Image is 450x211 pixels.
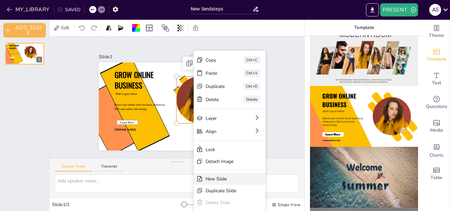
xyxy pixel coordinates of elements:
div: 1 [36,57,42,63]
span: Edit [60,25,70,31]
span: Table [431,174,442,181]
div: Duplicate Slide [206,188,244,194]
div: Add images, graphics, shapes or video [423,115,450,138]
span: With Liquid editor [9,50,15,51]
div: Get real-time input from your audience [423,91,450,115]
div: 1 [5,43,44,65]
button: Speaker Notes [55,164,92,171]
span: GROW ONLINE BUSINESS [115,69,154,91]
span: Text [432,79,441,87]
div: Paste [206,70,225,76]
div: Slide 1 [99,54,184,60]
div: SAVED [57,7,80,13]
div: New Slide [206,176,244,182]
button: MY_LIBRARY [5,4,52,15]
span: Boost your online store business endeavors SEO and online advertising [114,103,165,110]
img: thumb-5.png [310,147,418,208]
span: Template [427,56,447,63]
div: Detach Image [206,158,244,165]
div: Layout [144,23,155,33]
div: Delete [243,95,260,103]
span: [DOMAIN_NAME] [9,59,14,60]
span: GROW ONLINE BUSINESS [9,44,19,50]
button: EXPORT_TO_POWERPOINT [366,3,379,16]
div: Align [206,128,235,135]
span: Learn More [11,57,14,58]
span: Boost your online store business endeavors SEO and online advertising [9,53,22,55]
div: Change the overall theme [423,20,450,43]
button: Transcript [95,164,124,171]
button: A S [429,3,441,16]
input: INSERT_TITLE [191,4,252,14]
div: Add charts and graphs [423,138,450,162]
div: Copy [206,57,225,63]
div: Duplicate [206,83,225,90]
div: Layer [206,115,235,121]
span: Single View [278,202,300,207]
span: Learn More [120,121,134,124]
div: Add ready made slides [423,43,450,67]
button: ADD_SLIDE [3,23,46,38]
div: Ctrl+D [243,82,260,90]
span: Questions [426,103,447,110]
div: Add text boxes [423,67,450,91]
p: Template [311,20,417,36]
span: Charts [430,152,443,159]
div: Ctrl+C [243,56,260,64]
button: PRESENT [380,3,418,16]
span: With Liquid editor [115,92,137,95]
span: [DOMAIN_NAME] [115,128,136,132]
span: Position [161,24,169,32]
div: Add a table [423,162,450,186]
div: A S [429,4,441,16]
img: thumb-3.png [310,25,418,86]
span: Media [430,127,443,134]
div: Slide 1 / 1 [52,201,181,208]
span: Theme [429,32,444,39]
div: Ctrl+V [243,69,260,77]
img: thumb-4.png [310,86,418,147]
div: Delete [206,96,225,103]
div: Lock [206,146,244,153]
